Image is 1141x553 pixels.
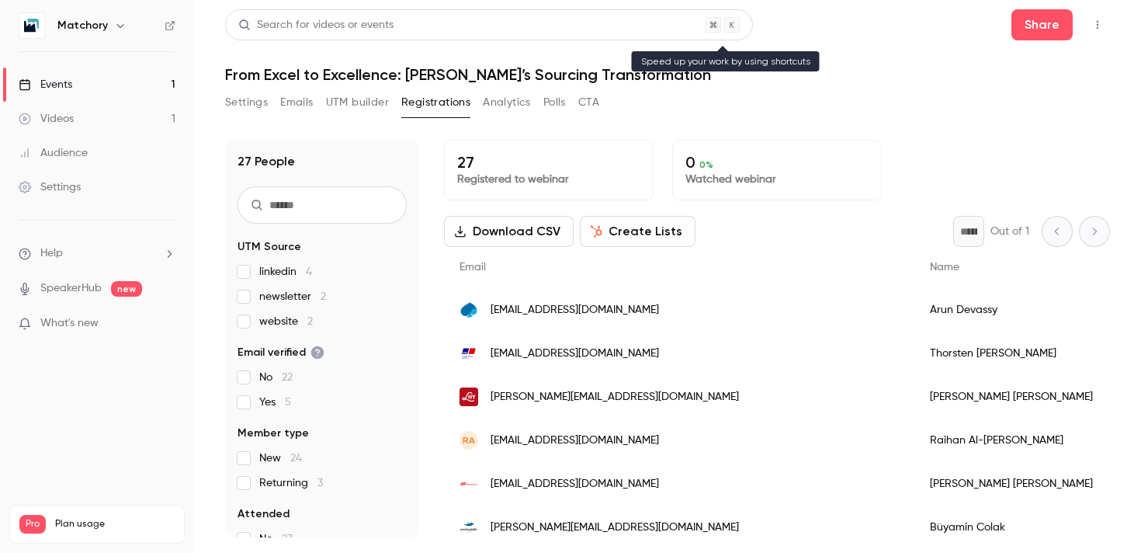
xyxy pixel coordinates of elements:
span: [EMAIL_ADDRESS][DOMAIN_NAME] [491,302,659,318]
div: Videos [19,111,74,127]
button: Settings [225,90,268,115]
img: linde-hydraulics.com [460,388,478,406]
a: SpeakerHub [40,280,102,297]
span: [EMAIL_ADDRESS][DOMAIN_NAME] [491,433,659,449]
span: [PERSON_NAME][EMAIL_ADDRESS][DOMAIN_NAME] [491,520,739,536]
button: Registrations [401,90,470,115]
span: Plan usage [55,518,175,530]
h6: Matchory [57,18,108,33]
h1: 27 People [238,152,295,171]
span: 24 [290,453,302,464]
p: 0 [685,153,869,172]
span: website [259,314,313,329]
div: Events [19,77,72,92]
span: 2 [321,291,326,302]
div: Arun Devassy [914,288,1108,332]
span: Email [460,262,486,273]
span: newsletter [259,289,326,304]
button: CTA [578,90,599,115]
span: linkedin [259,264,312,280]
span: 0 % [699,159,713,170]
p: 27 [457,153,640,172]
span: Help [40,245,63,262]
span: What's new [40,315,99,332]
p: Out of 1 [990,224,1029,239]
span: [EMAIL_ADDRESS][DOMAIN_NAME] [491,346,659,362]
p: Registered to webinar [457,172,640,187]
img: prologistik.com [460,518,478,537]
span: Member type [238,426,309,441]
img: irco.com [460,475,478,493]
div: [PERSON_NAME] [PERSON_NAME] [914,375,1108,419]
span: Attended [238,506,290,522]
span: Pro [19,515,46,534]
div: Raihan Al-[PERSON_NAME] [914,419,1108,462]
span: [EMAIL_ADDRESS][DOMAIN_NAME] [491,476,659,492]
img: Matchory [19,13,44,38]
button: Polls [543,90,566,115]
img: capgemini.com [460,301,478,319]
span: UTM Source [238,239,301,255]
span: 4 [306,266,312,277]
h1: From Excel to Excellence: [PERSON_NAME]’s Sourcing Transformation [225,65,1110,84]
span: Name [930,262,959,273]
span: No [259,370,293,385]
span: RA [463,433,475,447]
p: Watched webinar [685,172,869,187]
div: Büyamin Colak [914,506,1108,549]
span: Returning [259,475,323,491]
div: Audience [19,145,88,161]
button: UTM builder [326,90,389,115]
span: new [111,281,142,297]
span: 2 [307,316,313,327]
button: Download CSV [444,216,574,247]
div: Settings [19,179,81,195]
button: Share [1011,9,1073,40]
span: Yes [259,395,291,410]
span: 22 [282,372,293,383]
div: [PERSON_NAME] [PERSON_NAME] [914,462,1108,506]
div: Search for videos or events [238,17,394,33]
span: [PERSON_NAME][EMAIL_ADDRESS][DOMAIN_NAME] [491,389,739,405]
button: Analytics [483,90,531,115]
span: Email verified [238,345,324,360]
img: mtu-solutions.com [460,344,478,363]
span: 27 [282,534,293,544]
li: help-dropdown-opener [19,245,175,262]
div: Thorsten [PERSON_NAME] [914,332,1108,375]
span: 5 [285,397,291,408]
button: Create Lists [580,216,695,247]
span: 3 [317,478,323,489]
button: Emails [280,90,313,115]
span: No [259,531,293,547]
span: New [259,450,302,466]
